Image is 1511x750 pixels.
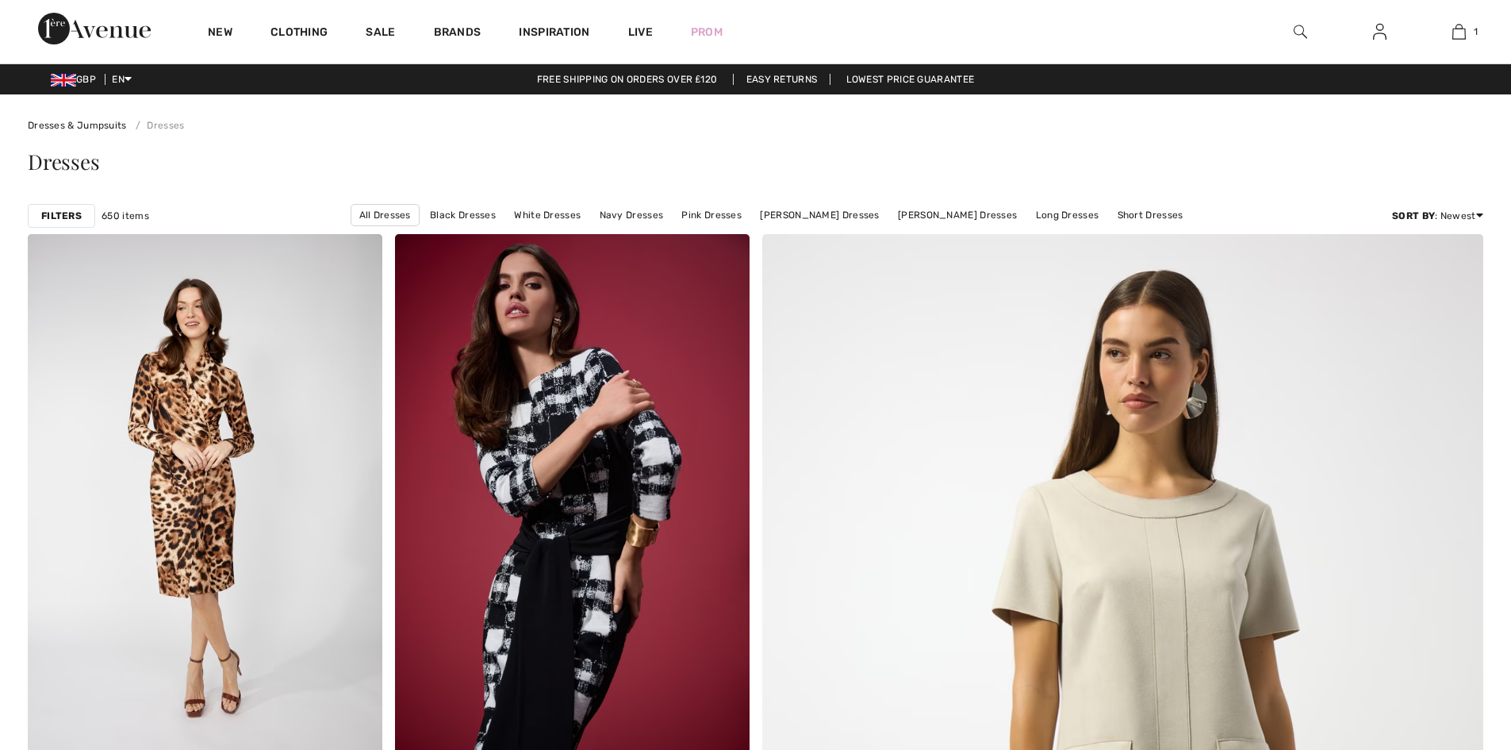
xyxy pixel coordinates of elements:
strong: Filters [41,209,82,223]
img: My Bag [1452,22,1466,41]
a: Brands [434,25,481,42]
span: GBP [51,74,102,85]
a: Short Dresses [1110,205,1191,225]
a: Free shipping on orders over ₤120 [524,74,731,85]
span: 650 items [102,209,149,223]
a: 1 [1420,22,1498,41]
span: EN [112,74,132,85]
a: [PERSON_NAME] Dresses [890,205,1025,225]
a: Navy Dresses [592,205,672,225]
a: White Dresses [506,205,589,225]
a: Live [628,24,653,40]
a: Black Dresses [422,205,504,225]
a: Dresses [129,120,184,131]
div: : Newest [1392,209,1483,223]
a: Dresses & Jumpsuits [28,120,127,131]
img: UK Pound [51,74,76,87]
a: Pink Dresses [673,205,750,225]
img: 1ère Avenue [38,13,151,44]
span: Dresses [28,148,99,175]
a: Lowest Price Guarantee [834,74,988,85]
span: Inspiration [519,25,589,42]
a: Sale [366,25,395,42]
a: Prom [691,24,723,40]
a: [PERSON_NAME] Dresses [752,205,887,225]
strong: Sort By [1392,210,1435,221]
img: My Info [1373,22,1386,41]
img: search the website [1294,22,1307,41]
a: Clothing [270,25,328,42]
a: All Dresses [351,204,420,226]
a: Long Dresses [1028,205,1107,225]
a: Sign In [1360,22,1399,42]
a: Easy Returns [733,74,831,85]
span: 1 [1474,25,1478,39]
a: New [208,25,232,42]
